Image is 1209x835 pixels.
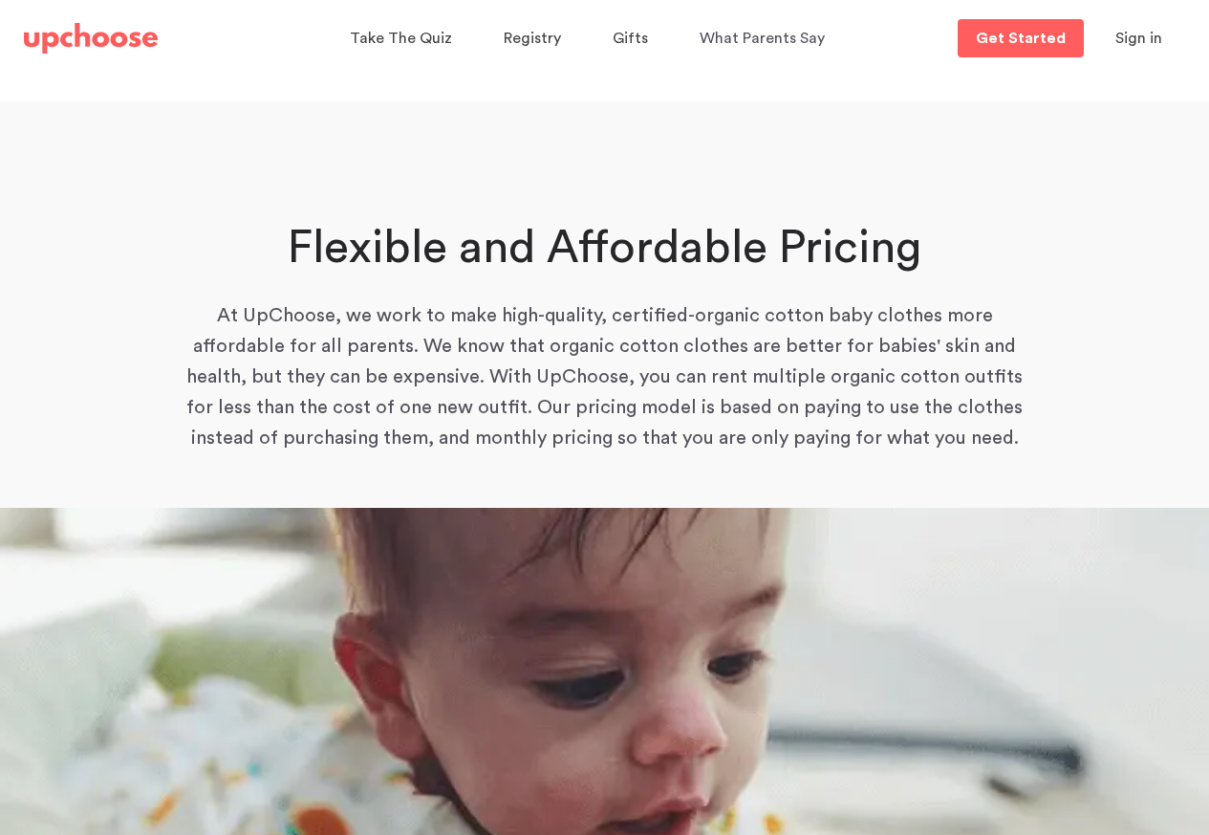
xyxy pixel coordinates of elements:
p: Get Started [976,31,1066,46]
a: Take The Quiz [350,20,458,57]
button: Sign in [1091,19,1186,57]
span: Sign in [1115,31,1162,46]
span: Take The Quiz [350,31,452,46]
h1: Flexible and Affordable Pricing [180,218,1029,279]
span: Gifts [613,31,648,46]
img: UpChoose [24,23,158,54]
a: Registry [504,20,567,57]
a: UpChoose [24,19,158,58]
span: What Parents Say [700,31,825,46]
span: Registry [504,31,561,46]
p: At UpChoose, we work to make high-quality, certified-organic cotton baby clothes more affordable ... [180,300,1029,453]
a: What Parents Say [700,20,831,57]
a: Get Started [958,19,1084,57]
a: Gifts [613,20,654,57]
